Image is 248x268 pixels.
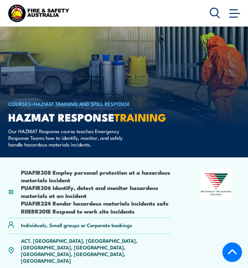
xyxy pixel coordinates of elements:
[8,112,173,122] h1: Hazmat Response
[200,169,232,200] img: Nationally Recognised Training logo.
[21,184,171,199] li: PUAFIR306 Identify, detect and monitor hazardous materials at an incident
[8,100,173,108] h6: >
[21,237,171,264] p: ACT, [GEOGRAPHIC_DATA], [GEOGRAPHIC_DATA], [GEOGRAPHIC_DATA], [GEOGRAPHIC_DATA], [GEOGRAPHIC_DATA...
[34,100,130,107] a: HAZMAT Training and Spill Response
[8,100,31,107] a: COURSES
[21,207,171,215] li: RIIERR301E Respond to work site incidents
[21,222,132,228] p: Individuals, Small groups or Corporate bookings
[21,199,171,207] li: PUAFIR324 Render hazardous materials incidents safe
[8,128,130,148] p: Our HAZMAT Response course teaches Emergency Response Teams how to identify, monitor, and safely ...
[114,109,166,125] strong: TRAINING
[21,168,171,184] li: PUAFIR308 Employ personal protection at a hazardous materials incident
